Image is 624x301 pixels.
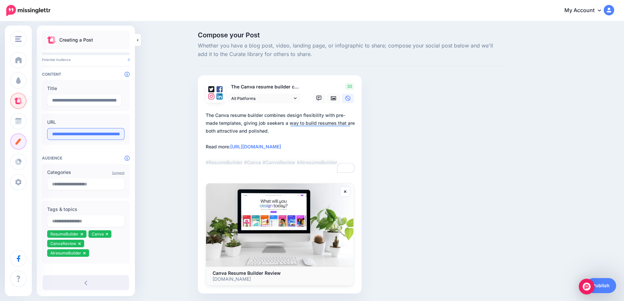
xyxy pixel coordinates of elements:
[50,232,79,236] span: ResumeBuilder
[15,36,22,42] img: menu.png
[42,58,130,62] p: Potential Audience
[579,279,595,294] div: Open Intercom Messenger
[92,232,104,236] span: Canva
[206,183,353,266] img: Canva Resume Builder Review
[206,111,356,166] div: The Canva resume builder combines design flexibility with pre-made templates, giving job seekers ...
[198,42,502,59] span: Whether you have a blog post, video, landing page, or infographic to share; compose your social p...
[47,205,124,213] label: Tags & topics
[128,58,130,62] span: 0
[42,156,130,160] h4: Audience
[231,95,292,102] span: All Platforms
[50,251,81,255] span: AIresumeBuilder
[42,72,130,77] h4: Content
[47,168,124,176] label: Categories
[586,278,616,293] a: Publish
[47,118,124,126] label: URL
[345,83,354,90] span: 33
[59,36,93,44] p: Creating a Post
[213,276,347,282] p: [DOMAIN_NAME]
[47,36,56,44] img: curate.png
[228,94,300,103] a: All Platforms
[228,83,301,91] p: The Canva resume builder combines design flexibility with pre-made templates, giving job seekers ...
[112,171,124,175] a: Suggest
[206,111,356,174] textarea: To enrich screen reader interactions, please activate Accessibility in Grammarly extension settings
[213,270,281,276] b: Canva Resume Builder Review
[198,32,502,38] span: Compose your Post
[50,241,76,246] span: CanvaReview
[6,5,50,16] img: Missinglettr
[558,3,614,19] a: My Account
[47,85,124,92] label: Title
